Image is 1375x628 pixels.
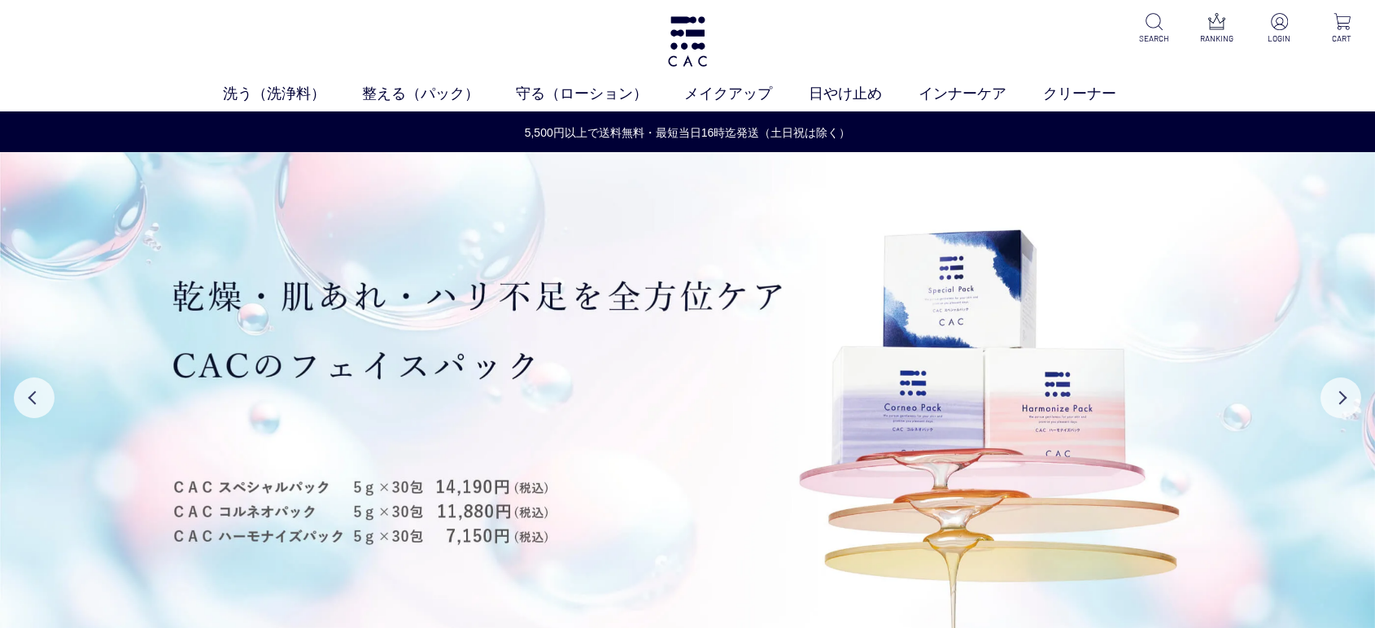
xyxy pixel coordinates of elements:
a: LOGIN [1259,13,1299,45]
a: RANKING [1197,13,1237,45]
p: CART [1322,33,1362,45]
button: Next [1320,377,1361,418]
a: 5,500円以上で送料無料・最短当日16時迄発送（土日祝は除く） [1,124,1374,142]
a: メイクアップ [684,83,809,105]
img: logo [666,16,709,67]
button: Previous [14,377,55,418]
p: RANKING [1197,33,1237,45]
a: インナーケア [919,83,1043,105]
a: 日やけ止め [809,83,919,105]
a: CART [1322,13,1362,45]
a: クリーナー [1043,83,1153,105]
a: 守る（ローション） [516,83,684,105]
a: 整える（パック） [362,83,516,105]
p: LOGIN [1259,33,1299,45]
a: SEARCH [1134,13,1174,45]
a: 洗う（洗浄料） [223,83,362,105]
p: SEARCH [1134,33,1174,45]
